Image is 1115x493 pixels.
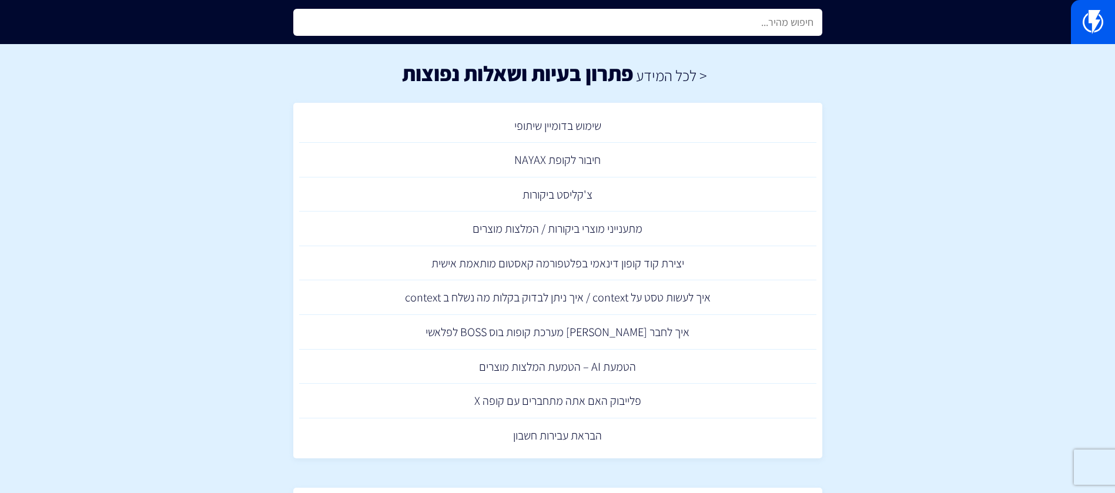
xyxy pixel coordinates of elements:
[299,109,816,143] a: שימוש בדומיין שיתופי
[299,177,816,212] a: צ'קליסט ביקורות
[402,62,633,85] h1: פתרון בעיות ושאלות נפוצות
[299,418,816,453] a: הבראת עבירות חשבון
[636,65,707,85] a: < לכל המידע
[299,143,816,177] a: חיבור לקופת NAYAX
[299,350,816,384] a: הטמעת AI – הטמעת המלצות מוצרים
[299,384,816,418] a: פלייבוק האם אתה מתחברים עם קופה X
[299,212,816,246] a: מתענייני מוצרי ביקורות / המלצות מוצרים
[293,9,822,36] input: חיפוש מהיר...
[299,246,816,281] a: יצירת קוד קופון דינאמי בפלטפורמה קאסטום מותאמת אישית
[299,280,816,315] a: איך לעשות טסט על context / איך ניתן לבדוק בקלות מה נשלח ב context
[299,315,816,350] a: איך לחבר [PERSON_NAME] מערכת קופות בוס BOSS לפלאשי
